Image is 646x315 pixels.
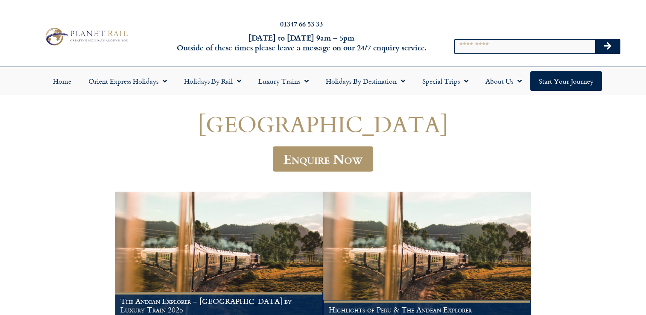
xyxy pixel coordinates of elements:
h1: The Andean Explorer – [GEOGRAPHIC_DATA] by Luxury Train 2025 [120,297,317,314]
h1: Highlights of Peru & The Andean Explorer [329,306,525,314]
nav: Menu [4,71,642,91]
a: 01347 66 53 33 [280,19,323,29]
a: Enquire Now [273,146,373,172]
img: Planet Rail Train Holidays Logo [42,26,130,47]
a: Luxury Trains [250,71,317,91]
button: Search [595,40,620,53]
h6: [DATE] to [DATE] 9am – 5pm Outside of these times please leave a message on our 24/7 enquiry serv... [174,33,428,53]
a: Special Trips [414,71,477,91]
a: About Us [477,71,530,91]
a: Orient Express Holidays [80,71,175,91]
h1: [GEOGRAPHIC_DATA] [67,111,579,137]
a: Home [44,71,80,91]
a: Holidays by Rail [175,71,250,91]
a: Start your Journey [530,71,602,91]
a: Holidays by Destination [317,71,414,91]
